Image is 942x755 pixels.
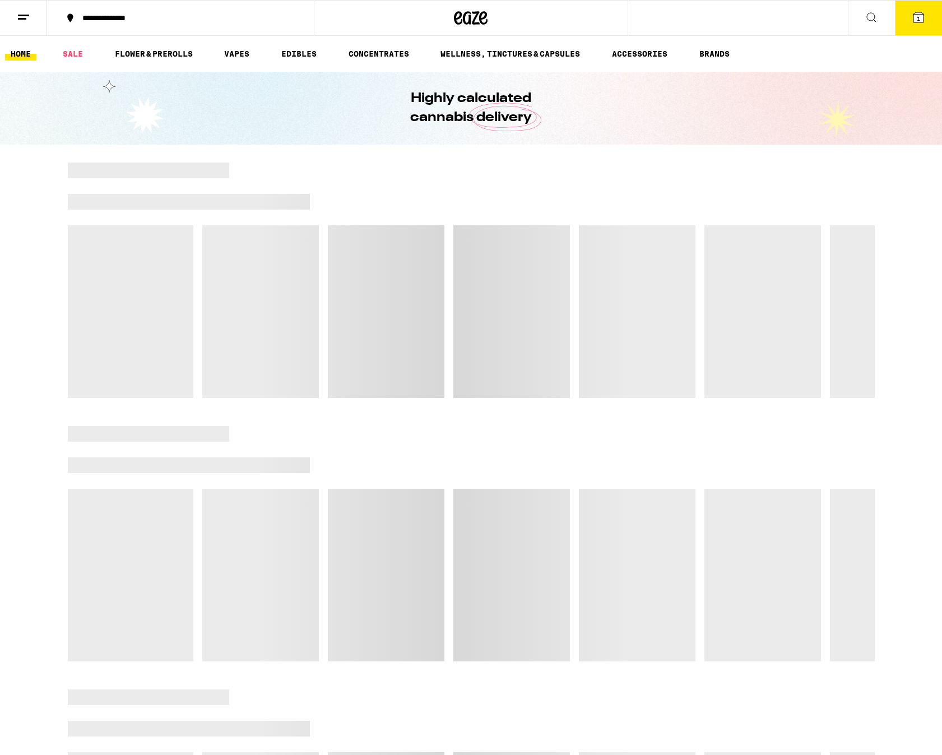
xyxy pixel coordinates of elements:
[435,47,586,61] a: WELLNESS, TINCTURES & CAPSULES
[343,47,415,61] a: CONCENTRATES
[219,47,255,61] a: VAPES
[379,89,564,127] h1: Highly calculated cannabis delivery
[917,15,920,22] span: 1
[5,47,36,61] a: HOME
[57,47,89,61] a: SALE
[694,47,735,61] a: BRANDS
[276,47,322,61] a: EDIBLES
[109,47,198,61] a: FLOWER & PREROLLS
[606,47,673,61] a: ACCESSORIES
[895,1,942,35] button: 1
